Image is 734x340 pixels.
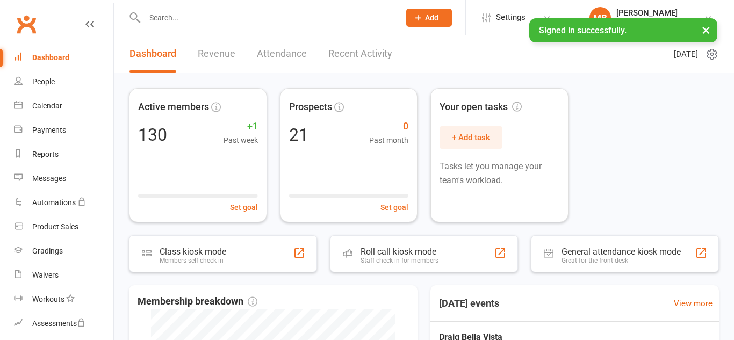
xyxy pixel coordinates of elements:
span: Active members [138,99,209,115]
a: Clubworx [13,11,40,38]
button: Set goal [230,201,258,213]
span: Past week [224,134,258,146]
a: Calendar [14,94,113,118]
div: Class kiosk mode [160,247,226,257]
a: Messages [14,167,113,191]
div: Messages [32,174,66,183]
p: Tasks let you manage your team's workload. [440,160,559,187]
button: Set goal [380,201,408,213]
a: Payments [14,118,113,142]
div: Reports [32,150,59,158]
span: Add [425,13,438,22]
a: View more [674,297,713,310]
div: Members self check-in [160,257,226,264]
a: Recent Activity [328,35,392,73]
a: Dashboard [14,46,113,70]
div: People [32,77,55,86]
span: Past month [369,134,408,146]
span: 0 [369,119,408,134]
a: People [14,70,113,94]
span: Signed in successfully. [539,25,627,35]
div: Automations [32,198,76,207]
span: Your open tasks [440,99,522,115]
button: + Add task [440,126,502,149]
a: Automations [14,191,113,215]
span: Prospects [289,99,332,115]
span: Membership breakdown [138,294,257,309]
a: Attendance [257,35,307,73]
a: Workouts [14,287,113,312]
button: Add [406,9,452,27]
span: [DATE] [674,48,698,61]
div: 21 [289,126,308,143]
button: × [696,18,716,41]
div: Great for the front desk [562,257,681,264]
div: Calendar [32,102,62,110]
a: Waivers [14,263,113,287]
a: Reports [14,142,113,167]
a: Product Sales [14,215,113,239]
div: Gradings [32,247,63,255]
div: Product Sales [32,222,78,231]
div: Waivers [32,271,59,279]
div: Assessments [32,319,85,328]
a: Gradings [14,239,113,263]
div: Dashboard [32,53,69,62]
div: MB [589,7,611,28]
span: Settings [496,5,526,30]
h3: [DATE] events [430,294,508,313]
div: Roll call kiosk mode [361,247,438,257]
a: Assessments [14,312,113,336]
div: Staff check-in for members [361,257,438,264]
span: +1 [224,119,258,134]
div: Payments [32,126,66,134]
a: Revenue [198,35,235,73]
div: Workouts [32,295,64,303]
div: 130 [138,126,167,143]
a: Dashboard [129,35,176,73]
input: Search... [141,10,392,25]
div: [PERSON_NAME] [616,8,678,18]
div: Draig Bella Vista [616,18,678,27]
div: General attendance kiosk mode [562,247,681,257]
